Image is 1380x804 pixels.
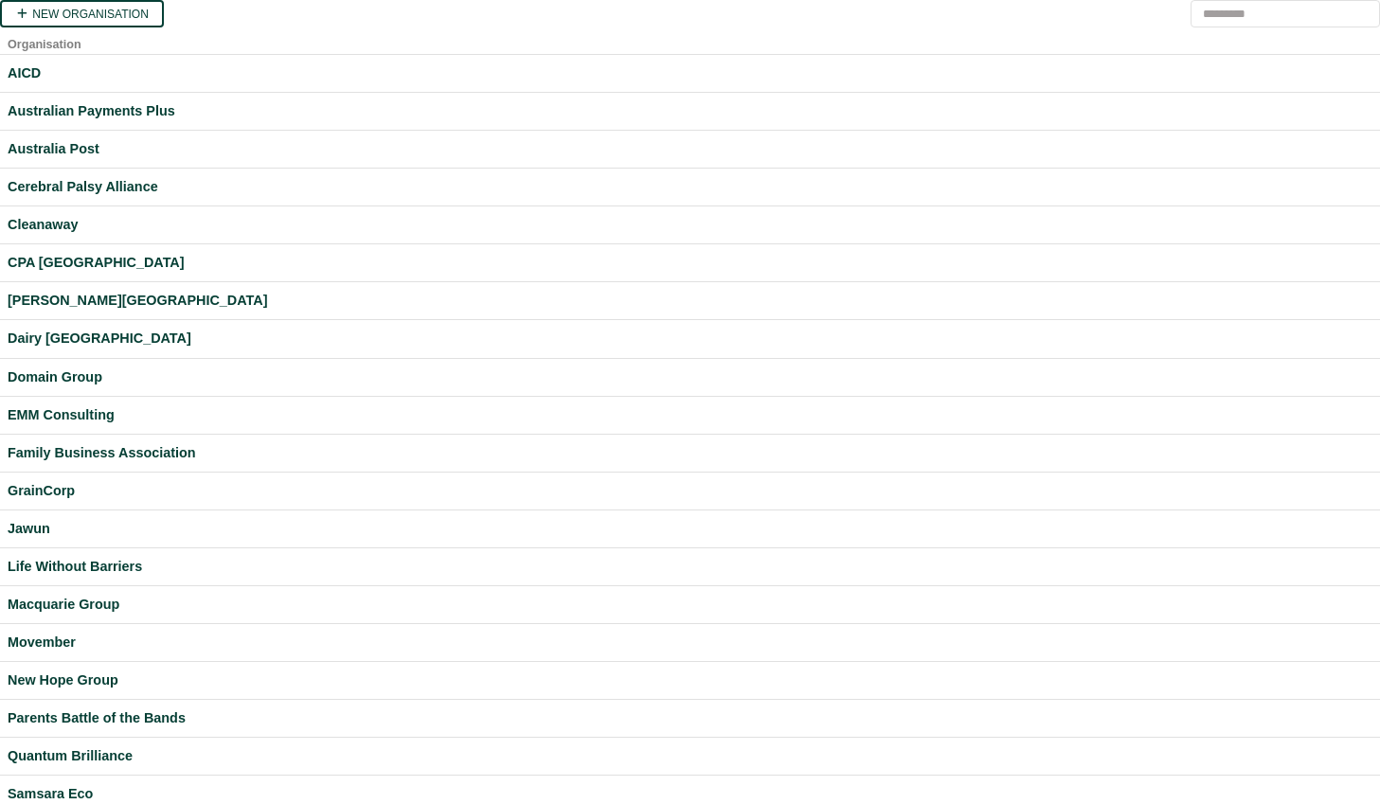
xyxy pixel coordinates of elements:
[8,480,1372,502] a: GrainCorp
[8,670,1372,691] a: New Hope Group
[8,328,1372,349] a: Dairy [GEOGRAPHIC_DATA]
[8,707,1372,729] a: Parents Battle of the Bands
[8,290,1372,312] a: [PERSON_NAME][GEOGRAPHIC_DATA]
[8,745,1372,767] a: Quantum Brilliance
[8,176,1372,198] a: Cerebral Palsy Alliance
[8,594,1372,616] a: Macquarie Group
[8,138,1372,160] a: Australia Post
[8,442,1372,464] a: Family Business Association
[8,100,1372,122] a: Australian Payments Plus
[8,63,1372,84] a: AICD
[8,518,1372,540] a: Jawun
[8,556,1372,578] a: Life Without Barriers
[8,214,1372,236] a: Cleanaway
[8,632,1372,653] a: Movember
[8,252,1372,274] a: CPA [GEOGRAPHIC_DATA]
[8,366,1372,388] a: Domain Group
[8,404,1372,426] a: EMM Consulting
